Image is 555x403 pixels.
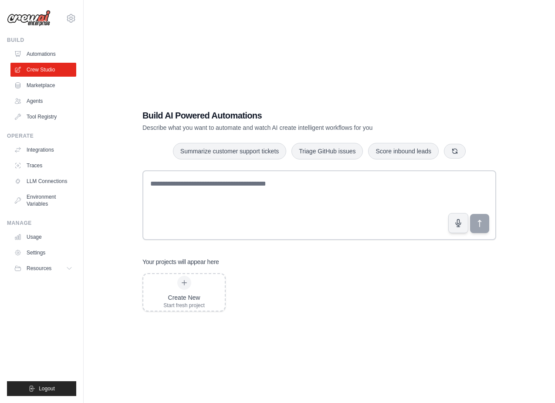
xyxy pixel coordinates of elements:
a: Agents [10,94,76,108]
a: Integrations [10,143,76,157]
a: Automations [10,47,76,61]
a: Settings [10,246,76,260]
div: Manage [7,220,76,227]
button: Score inbound leads [368,143,439,159]
button: Get new suggestions [444,144,466,159]
a: LLM Connections [10,174,76,188]
a: Environment Variables [10,190,76,211]
a: Usage [10,230,76,244]
button: Triage GitHub issues [291,143,363,159]
a: Traces [10,159,76,173]
div: Start fresh project [163,302,205,309]
a: Tool Registry [10,110,76,124]
a: Crew Studio [10,63,76,77]
span: Logout [39,385,55,392]
div: Build [7,37,76,44]
img: Logo [7,10,51,27]
span: Resources [27,265,51,272]
button: Click to speak your automation idea [448,213,468,233]
button: Summarize customer support tickets [173,143,286,159]
p: Describe what you want to automate and watch AI create intelligent workflows for you [142,123,435,132]
div: Operate [7,132,76,139]
h3: Your projects will appear here [142,257,219,266]
div: Create New [163,293,205,302]
button: Logout [7,381,76,396]
h1: Build AI Powered Automations [142,109,435,122]
a: Marketplace [10,78,76,92]
button: Resources [10,261,76,275]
